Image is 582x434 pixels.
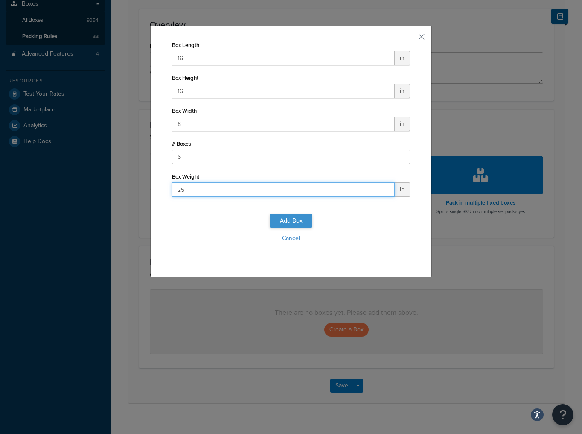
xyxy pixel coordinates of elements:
[172,75,198,81] label: Box Height
[270,214,312,228] button: Add Box
[172,232,410,245] button: Cancel
[395,117,410,131] span: in
[395,51,410,65] span: in
[172,42,199,48] label: Box Length
[172,173,199,180] label: Box Weight
[172,108,197,114] label: Box Width
[395,182,410,197] span: lb
[172,141,191,147] label: # Boxes
[395,84,410,98] span: in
